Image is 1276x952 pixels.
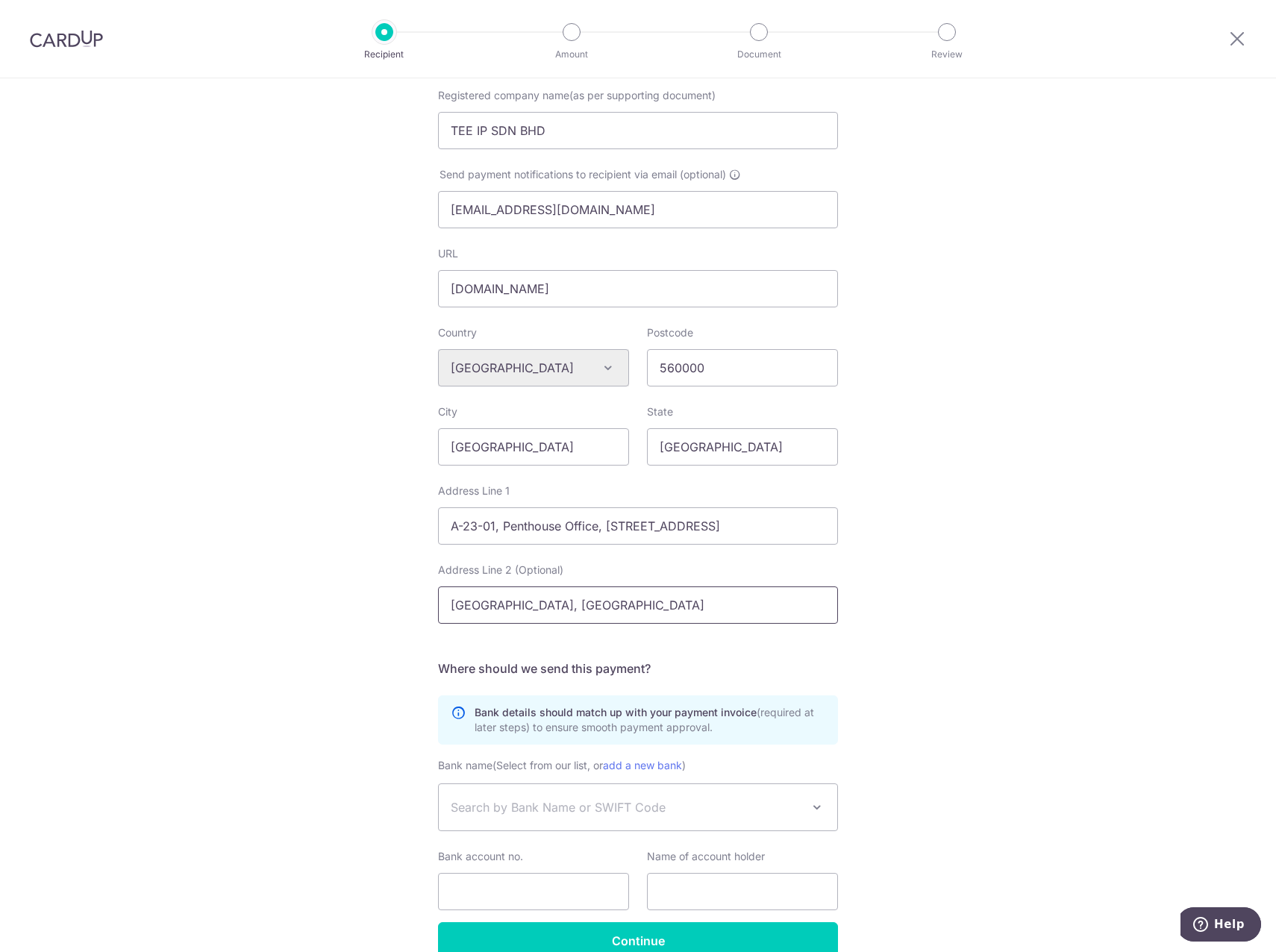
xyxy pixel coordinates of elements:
p: Bank details should match up with your payment invoice [475,705,825,735]
label: Bank name [438,757,686,774]
img: CardUp [30,30,103,48]
label: State [647,404,673,419]
h5: Where should we send this payment? [438,660,838,677]
span: Send payment notifications to recipient via email (optional) [440,167,726,182]
label: City [438,404,457,419]
label: Bank account no. [438,849,523,864]
p: Review [892,47,1002,62]
label: Postcode [647,325,693,340]
span: Help [34,10,64,24]
span: (Select from our list, or ) [492,759,686,771]
label: Address Line 2 (Optional) [438,563,563,577]
span: Registered company name(as per supporting document) [438,89,716,101]
label: Address Line 1 [438,483,510,498]
input: Enter email address [438,191,838,228]
label: Name of account holder [647,849,765,864]
p: Amount [516,47,627,62]
p: Recipient [329,47,440,62]
a: add a new bank [603,759,682,771]
label: Country [438,325,477,340]
label: URL [438,246,458,261]
span: Search by Bank Name or SWIFT Code [451,798,801,816]
p: Document [704,47,814,62]
iframe: Opens a widget where you can find more information [1180,907,1261,945]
